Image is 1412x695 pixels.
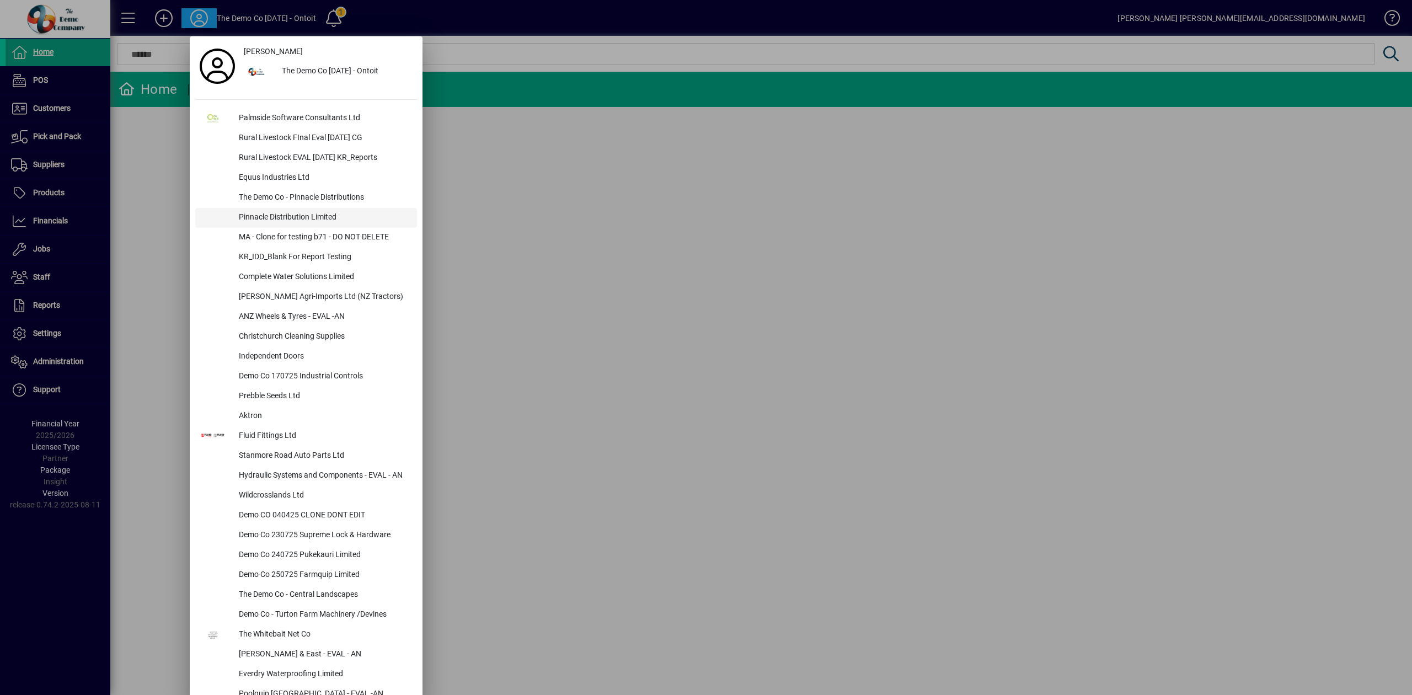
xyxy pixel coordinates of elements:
[230,347,417,367] div: Independent Doors
[195,268,417,287] button: Complete Water Solutions Limited
[230,665,417,685] div: Everdry Waterproofing Limited
[195,526,417,546] button: Demo Co 230725 Supreme Lock & Hardware
[195,407,417,426] button: Aktron
[230,188,417,208] div: The Demo Co - Pinnacle Distributions
[230,287,417,307] div: [PERSON_NAME] Agri-Imports Ltd (NZ Tractors)
[195,605,417,625] button: Demo Co - Turton Farm Machinery /Devines
[244,46,303,57] span: [PERSON_NAME]
[230,168,417,188] div: Equus Industries Ltd
[195,148,417,168] button: Rural Livestock EVAL [DATE] KR_Reports
[230,625,417,645] div: The Whitebait Net Co
[230,327,417,347] div: Christchurch Cleaning Supplies
[195,565,417,585] button: Demo Co 250725 Farmquip Limited
[230,228,417,248] div: MA - Clone for testing b71 - DO NOT DELETE
[230,466,417,486] div: Hydraulic Systems and Components - EVAL - AN
[195,188,417,208] button: The Demo Co - Pinnacle Distributions
[195,546,417,565] button: Demo Co 240725 Pukekauri Limited
[230,268,417,287] div: Complete Water Solutions Limited
[230,208,417,228] div: Pinnacle Distribution Limited
[195,665,417,685] button: Everdry Waterproofing Limited
[230,446,417,466] div: Stanmore Road Auto Parts Ltd
[273,62,417,82] div: The Demo Co [DATE] - Ontoit
[239,42,417,62] a: [PERSON_NAME]
[195,367,417,387] button: Demo Co 170725 Industrial Controls
[195,228,417,248] button: MA - Clone for testing b71 - DO NOT DELETE
[230,605,417,625] div: Demo Co - Turton Farm Machinery /Devines
[230,526,417,546] div: Demo Co 230725 Supreme Lock & Hardware
[195,585,417,605] button: The Demo Co - Central Landscapes
[195,625,417,645] button: The Whitebait Net Co
[230,129,417,148] div: Rural Livestock FInal Eval [DATE] CG
[195,486,417,506] button: Wildcrosslands Ltd
[195,426,417,446] button: Fluid Fittings Ltd
[195,347,417,367] button: Independent Doors
[195,287,417,307] button: [PERSON_NAME] Agri-Imports Ltd (NZ Tractors)
[230,546,417,565] div: Demo Co 240725 Pukekauri Limited
[230,367,417,387] div: Demo Co 170725 Industrial Controls
[195,466,417,486] button: Hydraulic Systems and Components - EVAL - AN
[195,327,417,347] button: Christchurch Cleaning Supplies
[230,565,417,585] div: Demo Co 250725 Farmquip Limited
[230,426,417,446] div: Fluid Fittings Ltd
[230,645,417,665] div: [PERSON_NAME] & East - EVAL - AN
[230,109,417,129] div: Palmside Software Consultants Ltd
[230,307,417,327] div: ANZ Wheels & Tyres - EVAL -AN
[230,585,417,605] div: The Demo Co - Central Landscapes
[195,208,417,228] button: Pinnacle Distribution Limited
[195,129,417,148] button: Rural Livestock FInal Eval [DATE] CG
[195,168,417,188] button: Equus Industries Ltd
[230,248,417,268] div: KR_IDD_Blank For Report Testing
[195,109,417,129] button: Palmside Software Consultants Ltd
[195,307,417,327] button: ANZ Wheels & Tyres - EVAL -AN
[195,248,417,268] button: KR_IDD_Blank For Report Testing
[230,506,417,526] div: Demo CO 040425 CLONE DONT EDIT
[195,56,239,76] a: Profile
[239,62,417,82] button: The Demo Co [DATE] - Ontoit
[230,387,417,407] div: Prebble Seeds Ltd
[195,645,417,665] button: [PERSON_NAME] & East - EVAL - AN
[230,407,417,426] div: Aktron
[195,506,417,526] button: Demo CO 040425 CLONE DONT EDIT
[195,387,417,407] button: Prebble Seeds Ltd
[230,148,417,168] div: Rural Livestock EVAL [DATE] KR_Reports
[195,446,417,466] button: Stanmore Road Auto Parts Ltd
[230,486,417,506] div: Wildcrosslands Ltd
